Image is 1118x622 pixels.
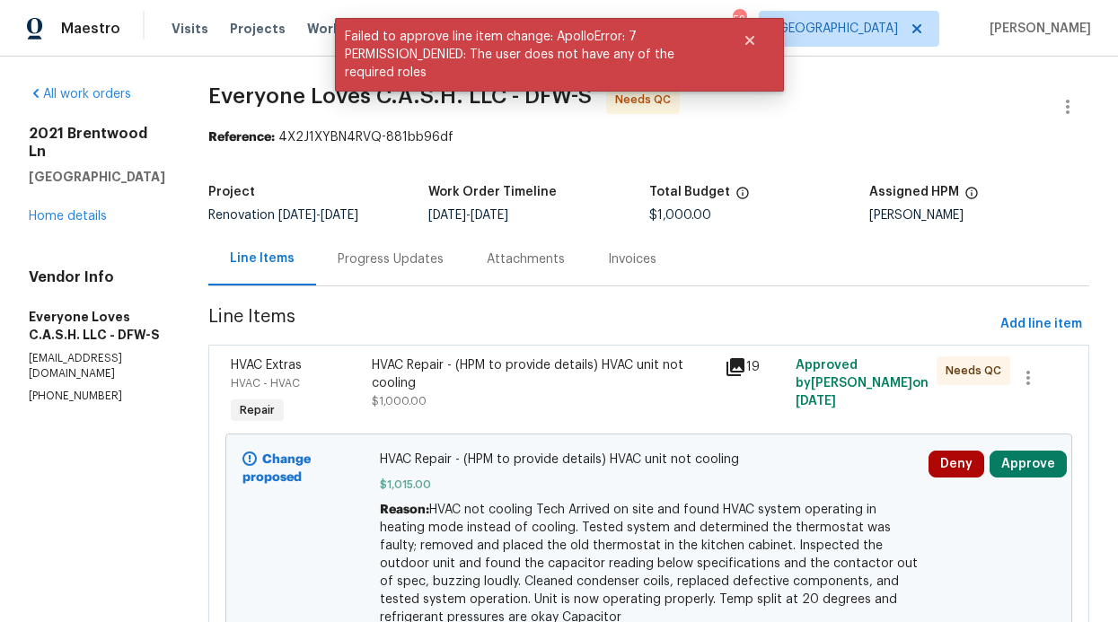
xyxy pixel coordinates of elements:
span: Visits [172,20,208,38]
span: Renovation [208,209,358,222]
button: Deny [929,451,984,477]
button: Approve [990,451,1067,477]
h2: 2021 Brentwood Ln [29,125,165,161]
p: [EMAIL_ADDRESS][DOMAIN_NAME] [29,351,165,381]
a: All work orders [29,88,131,101]
a: Home details [29,210,107,223]
span: Failed to approve line item change: ApolloError: 7 PERMISSION_DENIED: The user does not have any ... [335,18,720,92]
span: HVAC Extras [231,359,302,372]
h4: Vendor Info [29,268,165,286]
span: Approved by [PERSON_NAME] on [796,359,929,407]
span: Reason: [380,504,429,516]
p: [PHONE_NUMBER] [29,389,165,404]
span: $1,000.00 [372,396,427,407]
button: Add line item [993,308,1089,341]
span: $1,000.00 [649,209,711,222]
span: [DATE] [796,395,836,407]
b: Reference: [208,131,275,144]
span: - [428,209,508,222]
span: [DATE] [428,209,466,222]
div: 4X2J1XYBN4RVQ-881bb96df [208,128,1089,146]
span: [PERSON_NAME] [982,20,1091,38]
span: [GEOGRAPHIC_DATA] [774,20,898,38]
span: - [278,209,358,222]
b: Change proposed [242,453,311,484]
span: HVAC - HVAC [231,378,300,389]
h5: [GEOGRAPHIC_DATA] [29,168,165,186]
div: HVAC Repair - (HPM to provide details) HVAC unit not cooling [372,356,714,392]
span: Needs QC [615,91,678,109]
span: $1,015.00 [380,476,918,494]
span: The hpm assigned to this work order. [964,186,979,209]
h5: Project [208,186,255,198]
div: 19 [725,356,785,378]
span: Needs QC [946,362,1008,380]
span: [DATE] [321,209,358,222]
h5: Total Budget [649,186,730,198]
button: Close [720,22,779,58]
span: The total cost of line items that have been proposed by Opendoor. This sum includes line items th... [735,186,750,209]
span: HVAC Repair - (HPM to provide details) HVAC unit not cooling [380,451,918,469]
div: Line Items [230,250,295,267]
div: [PERSON_NAME] [869,209,1089,222]
span: Add line item [1000,313,1082,336]
span: Work Orders [307,20,389,38]
h5: Everyone Loves C.A.S.H. LLC - DFW-S [29,308,165,344]
h5: Assigned HPM [869,186,959,198]
span: [DATE] [278,209,316,222]
div: Progress Updates [338,250,444,268]
span: Repair [233,401,282,419]
div: Attachments [487,250,565,268]
div: 52 [733,11,745,29]
span: [DATE] [471,209,508,222]
h5: Work Order Timeline [428,186,557,198]
div: Invoices [608,250,656,268]
span: Line Items [208,308,993,341]
span: Everyone Loves C.A.S.H. LLC - DFW-S [208,85,592,107]
span: Projects [230,20,286,38]
span: Maestro [61,20,120,38]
